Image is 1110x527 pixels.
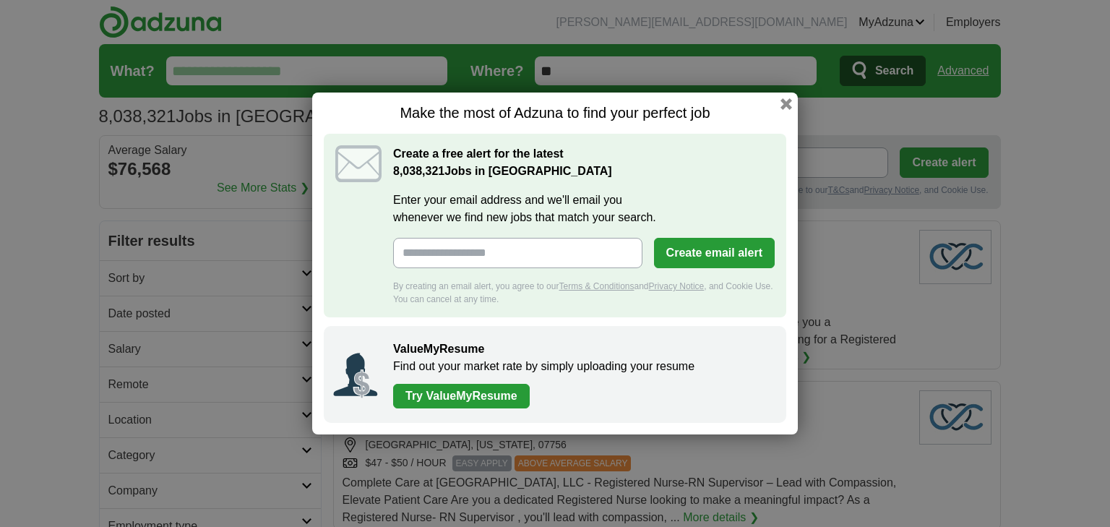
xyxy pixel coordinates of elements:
[393,165,612,177] strong: Jobs in [GEOGRAPHIC_DATA]
[393,340,772,358] h2: ValueMyResume
[393,358,772,375] p: Find out your market rate by simply uploading your resume
[335,145,382,182] img: icon_email.svg
[393,192,775,226] label: Enter your email address and we'll email you whenever we find new jobs that match your search.
[393,280,775,306] div: By creating an email alert, you agree to our and , and Cookie Use. You can cancel at any time.
[654,238,775,268] button: Create email alert
[559,281,634,291] a: Terms & Conditions
[649,281,705,291] a: Privacy Notice
[393,163,444,180] span: 8,038,321
[324,104,786,122] h1: Make the most of Adzuna to find your perfect job
[393,384,530,408] a: Try ValueMyResume
[393,145,775,180] h2: Create a free alert for the latest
